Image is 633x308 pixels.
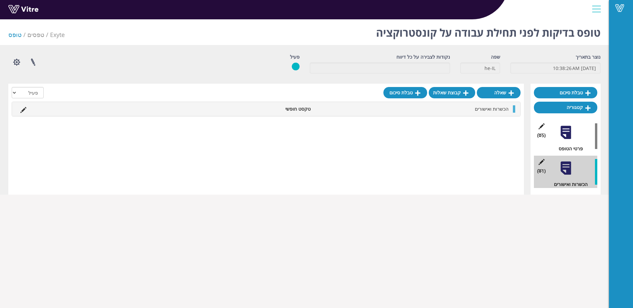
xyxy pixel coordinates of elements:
[383,87,427,98] a: טבלת סיכום
[27,31,44,39] a: טפסים
[292,62,300,71] img: yes
[539,181,597,188] div: הכשרות ואישורים
[537,132,546,139] span: (5 )
[537,167,546,175] span: (1 )
[477,87,521,98] a: שאלה
[429,87,475,98] a: קבוצת שאלות
[240,105,314,113] li: טקסט חופשי
[8,30,27,39] li: טופס
[376,17,601,45] h1: טופס בדיקות לפני תחילת עבודה על קונסטרוקציה
[491,53,500,61] label: שפה
[539,145,597,152] div: פרטי הטופס
[534,102,597,113] a: קטגוריה
[475,106,509,112] span: הכשרות ואישורים
[576,53,601,61] label: נוצר בתאריך
[534,87,597,98] a: טבלת סיכום
[290,53,300,61] label: פעיל
[50,31,65,39] span: 406
[396,53,450,61] label: נקודות לצבירה על כל דיווח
